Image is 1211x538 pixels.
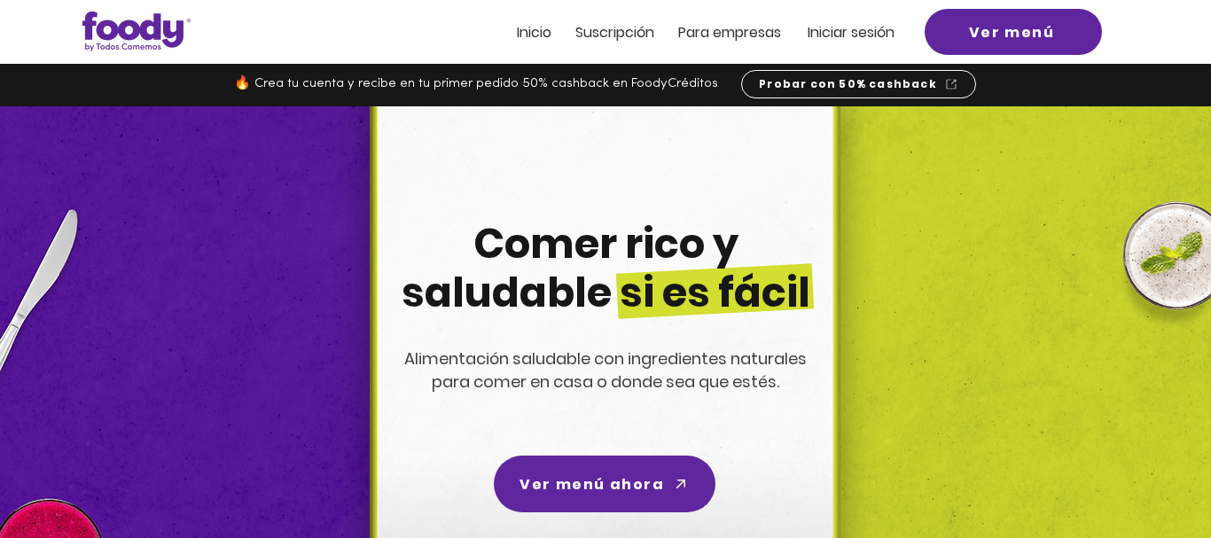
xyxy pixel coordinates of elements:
[404,347,807,393] span: Alimentación saludable con ingredientes naturales para comer en casa o donde sea que estés.
[234,77,718,90] span: 🔥 Crea tu cuenta y recibe en tu primer pedido 50% cashback en FoodyCréditos
[678,25,781,40] a: Para empresas
[517,25,551,40] a: Inicio
[575,22,654,43] span: Suscripción
[925,9,1102,55] a: Ver menú
[82,12,191,51] img: Logo_Foody V2.0.0 (3).png
[808,25,895,40] a: Iniciar sesión
[402,215,810,321] span: Comer rico y saludable si es fácil
[517,22,551,43] span: Inicio
[1108,435,1193,520] iframe: Messagebird Livechat Widget
[678,22,695,43] span: Pa
[808,22,895,43] span: Iniciar sesión
[575,25,654,40] a: Suscripción
[494,456,715,512] a: Ver menú ahora
[759,76,937,92] span: Probar con 50% cashback
[969,21,1055,43] span: Ver menú
[741,70,976,98] a: Probar con 50% cashback
[520,473,664,495] span: Ver menú ahora
[695,22,781,43] span: ra empresas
